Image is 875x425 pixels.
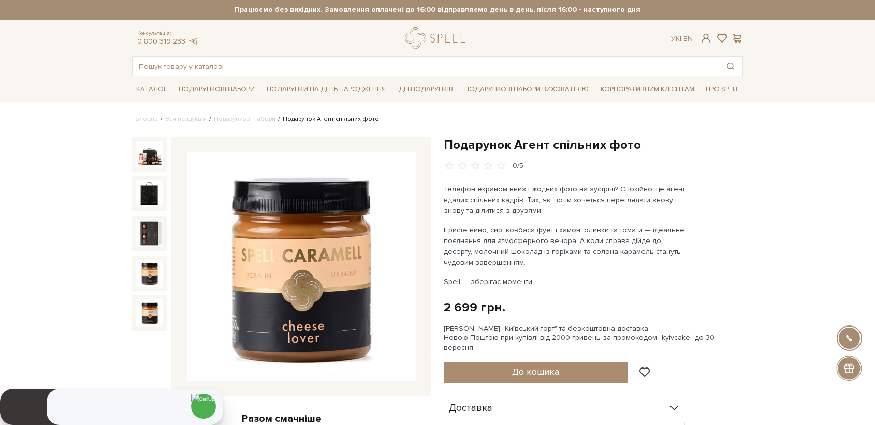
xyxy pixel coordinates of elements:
[680,34,681,43] span: |
[444,183,687,216] p: Телефон екраном вниз і жодних фото на зустрічі? Спокійно, це агент вдалих спільних кадрів. Тих, я...
[174,81,259,97] a: Подарункові набори
[136,299,163,326] img: Подарунок Агент спільних фото
[187,152,416,381] img: Подарунок Агент спільних фото
[133,57,719,76] input: Пошук товару у каталозі
[444,224,687,268] p: Ігристе вино, сир, ковбаса фует і хамон, оливки та томати — ідеальне поєднання для атмосферного в...
[137,30,198,37] span: Консультація:
[460,80,593,98] a: Подарункові набори вихователю
[702,81,743,97] a: Про Spell
[683,34,693,43] a: En
[444,137,743,153] h1: Подарунок Агент спільних фото
[444,300,505,316] div: 2 699 грн.
[132,5,743,15] strong: Працюємо без вихідних. Замовлення оплачені до 16:00 відправляємо день в день, після 16:00 - насту...
[596,80,698,98] a: Корпоративним клієнтам
[444,324,743,352] div: [PERSON_NAME] "Київський торт" та безкоштовна доставка Новою Поштою при купівлі від 2000 гривень ...
[405,27,470,49] a: logo
[132,115,158,123] a: Головна
[275,115,379,124] li: Подарунок Агент спільних фото
[444,276,687,287] p: Spell — зберігає моменти.
[444,362,628,382] button: До кошика
[136,220,163,247] img: Подарунок Агент спільних фото
[136,180,163,207] img: Подарунок Агент спільних фото
[671,34,693,44] div: Ук
[393,81,457,97] a: Ідеї подарунків
[136,141,163,168] img: Подарунок Агент спільних фото
[719,57,742,76] button: Пошук товару у каталозі
[262,81,390,97] a: Подарунки на День народження
[136,260,163,287] img: Подарунок Агент спільних фото
[449,404,492,413] span: Доставка
[137,37,185,46] a: 0 800 319 233
[512,366,559,377] span: До кошика
[214,115,275,123] a: Подарункові набори
[132,81,171,97] a: Каталог
[188,37,198,46] a: telegram
[165,115,207,123] a: Вся продукція
[513,161,523,171] div: 0/5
